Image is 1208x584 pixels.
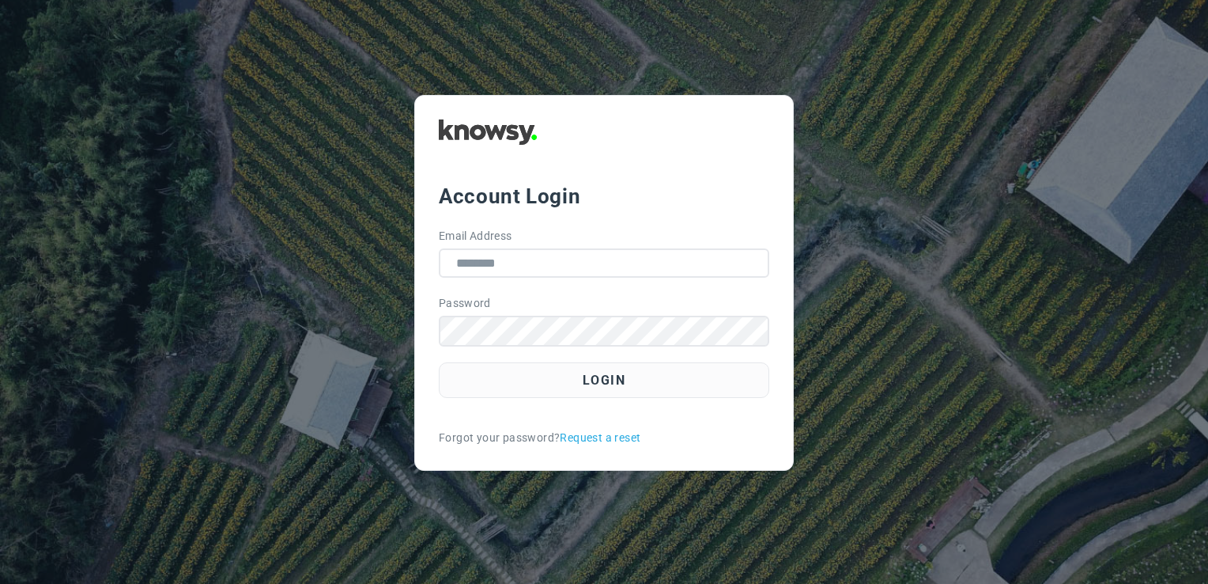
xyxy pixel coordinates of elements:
[439,362,769,398] button: Login
[560,430,640,446] a: Request a reset
[439,182,769,210] div: Account Login
[439,430,769,446] div: Forgot your password?
[439,228,512,245] label: Email Address
[439,295,491,312] label: Password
